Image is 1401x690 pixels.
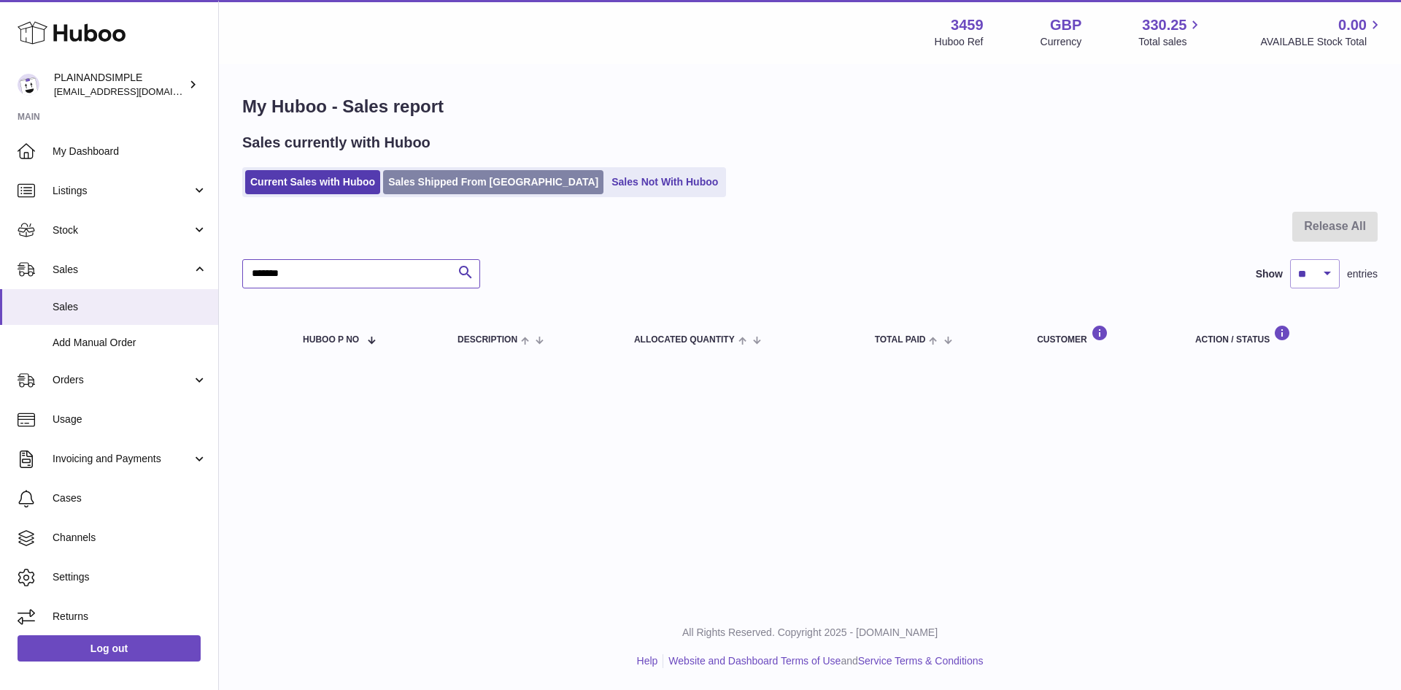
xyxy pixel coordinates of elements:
span: Cases [53,491,207,505]
div: PLAINANDSIMPLE [54,71,185,99]
span: ALLOCATED Quantity [634,335,735,345]
span: 0.00 [1338,15,1367,35]
a: Current Sales with Huboo [245,170,380,194]
div: Action / Status [1195,325,1363,345]
a: 0.00 AVAILABLE Stock Total [1260,15,1383,49]
span: AVAILABLE Stock Total [1260,35,1383,49]
span: Usage [53,413,207,426]
a: Service Terms & Conditions [858,655,984,667]
span: Channels [53,531,207,545]
strong: GBP [1050,15,1081,35]
span: Stock [53,223,192,237]
span: Orders [53,373,192,387]
span: Returns [53,610,207,624]
label: Show [1256,267,1283,281]
span: Sales [53,263,192,277]
a: Log out [18,635,201,662]
span: 330.25 [1142,15,1186,35]
h1: My Huboo - Sales report [242,95,1378,118]
a: Website and Dashboard Terms of Use [668,655,841,667]
span: Total sales [1138,35,1203,49]
li: and [663,654,983,668]
p: All Rights Reserved. Copyright 2025 - [DOMAIN_NAME] [231,626,1389,640]
span: [EMAIL_ADDRESS][DOMAIN_NAME] [54,85,215,97]
a: Help [637,655,658,667]
span: Listings [53,184,192,198]
strong: 3459 [951,15,984,35]
div: Huboo Ref [935,35,984,49]
a: Sales Not With Huboo [606,170,723,194]
span: My Dashboard [53,145,207,158]
span: Settings [53,570,207,584]
a: 330.25 Total sales [1138,15,1203,49]
div: Currency [1041,35,1082,49]
div: Customer [1037,325,1166,345]
h2: Sales currently with Huboo [242,133,431,153]
span: Huboo P no [303,335,359,345]
span: entries [1347,267,1378,281]
span: Description [458,335,517,345]
img: internalAdmin-3459@internal.huboo.com [18,74,39,96]
span: Total paid [875,335,926,345]
span: Sales [53,300,207,314]
a: Sales Shipped From [GEOGRAPHIC_DATA] [383,170,603,194]
span: Add Manual Order [53,336,207,350]
span: Invoicing and Payments [53,452,192,466]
